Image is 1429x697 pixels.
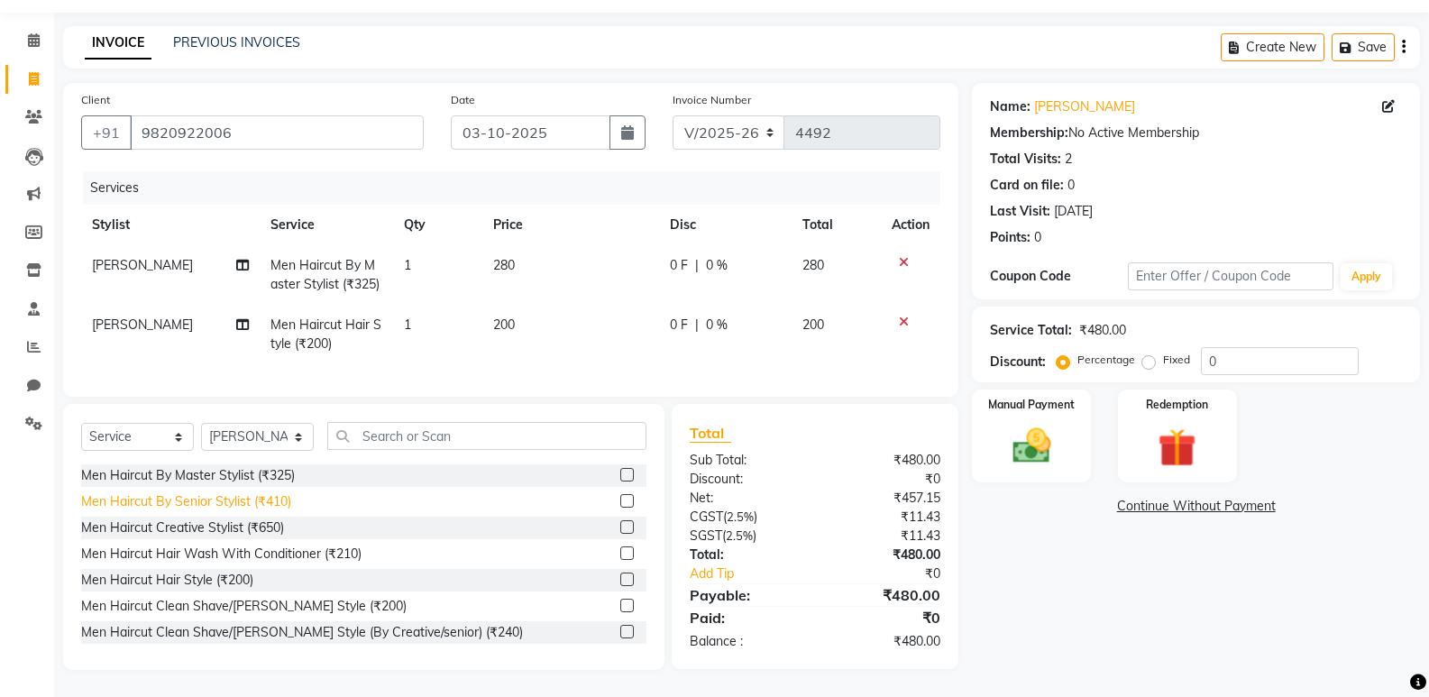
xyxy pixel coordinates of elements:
[659,205,792,245] th: Disc
[260,205,393,245] th: Service
[1332,33,1395,61] button: Save
[404,257,411,273] span: 1
[815,527,954,546] div: ₹11.43
[1034,97,1135,116] a: [PERSON_NAME]
[676,607,815,628] div: Paid:
[802,257,824,273] span: 280
[990,321,1072,340] div: Service Total:
[695,256,699,275] span: |
[1079,321,1126,340] div: ₹480.00
[81,492,291,511] div: Men Haircut By Senior Stylist (₹410)
[815,632,954,651] div: ₹480.00
[81,597,407,616] div: Men Haircut Clean Shave/[PERSON_NAME] Style (₹200)
[81,466,295,485] div: Men Haircut By Master Stylist (₹325)
[85,27,151,60] a: INVOICE
[690,527,722,544] span: SGST
[988,397,1075,413] label: Manual Payment
[990,202,1050,221] div: Last Visit:
[690,509,723,525] span: CGST
[976,497,1416,516] a: Continue Without Payment
[676,527,815,546] div: ( )
[706,256,728,275] span: 0 %
[670,316,688,335] span: 0 F
[327,422,646,450] input: Search or Scan
[1067,176,1075,195] div: 0
[81,92,110,108] label: Client
[81,518,284,537] div: Men Haircut Creative Stylist (₹650)
[990,267,1127,286] div: Coupon Code
[727,509,754,524] span: 2.5%
[173,34,300,50] a: PREVIOUS INVOICES
[676,508,815,527] div: ( )
[990,353,1046,371] div: Discount:
[676,451,815,470] div: Sub Total:
[1128,262,1333,290] input: Enter Offer / Coupon Code
[838,564,954,583] div: ₹0
[695,316,699,335] span: |
[706,316,728,335] span: 0 %
[493,316,515,333] span: 200
[990,150,1061,169] div: Total Visits:
[815,546,954,564] div: ₹480.00
[815,489,954,508] div: ₹457.15
[815,508,954,527] div: ₹11.43
[1221,33,1324,61] button: Create New
[270,316,381,352] span: Men Haircut Hair Style (₹200)
[81,623,523,642] div: Men Haircut Clean Shave/[PERSON_NAME] Style (By Creative/senior) (₹240)
[1146,397,1208,413] label: Redemption
[676,564,838,583] a: Add Tip
[990,97,1031,116] div: Name:
[792,205,881,245] th: Total
[1001,424,1063,468] img: _cash.svg
[676,489,815,508] div: Net:
[1146,424,1208,472] img: _gift.svg
[815,451,954,470] div: ₹480.00
[726,528,753,543] span: 2.5%
[451,92,475,108] label: Date
[815,607,954,628] div: ₹0
[83,171,954,205] div: Services
[990,176,1064,195] div: Card on file:
[393,205,482,245] th: Qty
[81,205,260,245] th: Stylist
[92,257,193,273] span: [PERSON_NAME]
[802,316,824,333] span: 200
[676,470,815,489] div: Discount:
[1054,202,1093,221] div: [DATE]
[92,316,193,333] span: [PERSON_NAME]
[1341,263,1392,290] button: Apply
[81,571,253,590] div: Men Haircut Hair Style (₹200)
[990,124,1068,142] div: Membership:
[676,546,815,564] div: Total:
[482,205,659,245] th: Price
[130,115,424,150] input: Search by Name/Mobile/Email/Code
[81,115,132,150] button: +91
[881,205,940,245] th: Action
[673,92,751,108] label: Invoice Number
[990,228,1031,247] div: Points:
[815,584,954,606] div: ₹480.00
[676,584,815,606] div: Payable:
[815,470,954,489] div: ₹0
[270,257,380,292] span: Men Haircut By Master Stylist (₹325)
[493,257,515,273] span: 280
[81,545,362,564] div: Men Haircut Hair Wash With Conditioner (₹210)
[1163,352,1190,368] label: Fixed
[1034,228,1041,247] div: 0
[670,256,688,275] span: 0 F
[1065,150,1072,169] div: 2
[676,632,815,651] div: Balance :
[404,316,411,333] span: 1
[1077,352,1135,368] label: Percentage
[690,424,731,443] span: Total
[990,124,1402,142] div: No Active Membership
